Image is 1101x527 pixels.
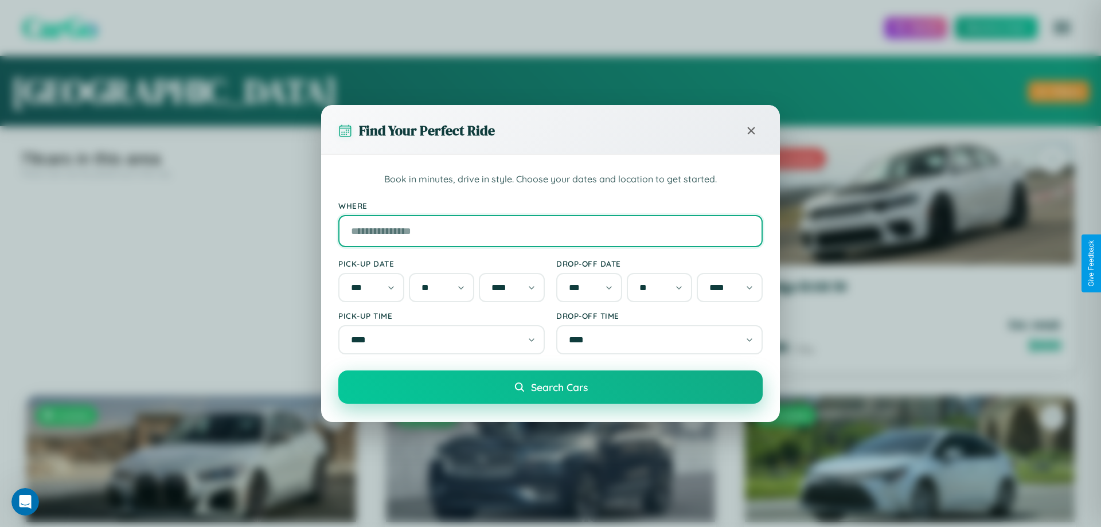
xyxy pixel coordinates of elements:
[338,259,545,268] label: Pick-up Date
[556,259,763,268] label: Drop-off Date
[338,370,763,404] button: Search Cars
[531,381,588,393] span: Search Cars
[338,201,763,210] label: Where
[338,172,763,187] p: Book in minutes, drive in style. Choose your dates and location to get started.
[338,311,545,321] label: Pick-up Time
[556,311,763,321] label: Drop-off Time
[359,121,495,140] h3: Find Your Perfect Ride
